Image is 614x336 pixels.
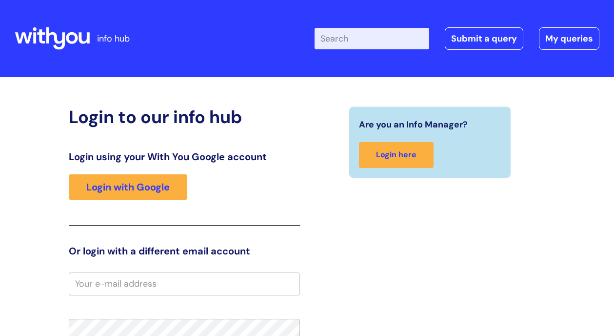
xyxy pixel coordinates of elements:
input: Search [315,28,429,49]
span: Are you an Info Manager? [359,117,468,132]
a: Login here [359,142,434,168]
input: Your e-mail address [69,273,300,295]
a: Login with Google [69,174,187,200]
h3: Login using your With You Google account [69,151,300,163]
a: My queries [539,27,599,50]
p: info hub [97,31,130,46]
h2: Login to our info hub [69,106,300,127]
h3: Or login with a different email account [69,245,300,257]
a: Submit a query [445,27,523,50]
